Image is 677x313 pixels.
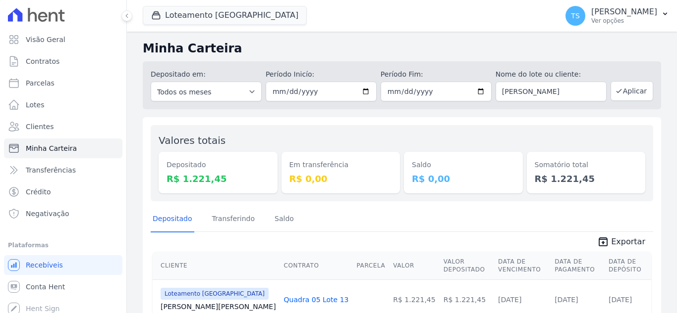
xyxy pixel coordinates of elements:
span: Visão Geral [26,35,65,45]
a: Clientes [4,117,122,136]
label: Nome do lote ou cliente: [496,69,607,80]
dd: R$ 1.221,45 [167,172,270,185]
dd: R$ 0,00 [412,172,515,185]
a: Lotes [4,95,122,115]
a: Visão Geral [4,30,122,49]
a: Depositado [151,207,194,232]
button: Aplicar [611,81,653,101]
th: Cliente [153,252,280,280]
a: Conta Hent [4,277,122,297]
span: Transferências [26,165,76,175]
a: Recebíveis [4,255,122,275]
p: Ver opções [591,17,657,25]
dd: R$ 1.221,45 [535,172,638,185]
span: Crédito [26,187,51,197]
a: [DATE] [555,296,578,304]
dt: Depositado [167,160,270,170]
th: Valor [389,252,439,280]
span: Contratos [26,56,59,66]
span: Lotes [26,100,45,110]
th: Valor Depositado [440,252,494,280]
label: Valores totais [159,134,226,146]
a: Crédito [4,182,122,202]
span: Minha Carteira [26,143,77,153]
a: unarchive Exportar [589,236,653,250]
a: [PERSON_NAME][PERSON_NAME] [161,302,276,312]
i: unarchive [597,236,609,248]
button: TS [PERSON_NAME] Ver opções [558,2,677,30]
dd: R$ 0,00 [289,172,393,185]
label: Depositado em: [151,70,206,78]
a: [DATE] [609,296,632,304]
span: Loteamento [GEOGRAPHIC_DATA] [161,288,269,300]
a: Quadra 05 Lote 13 [284,296,349,304]
h2: Minha Carteira [143,40,661,57]
span: TS [571,12,579,19]
span: Conta Hent [26,282,65,292]
th: Data de Depósito [605,252,651,280]
label: Período Fim: [381,69,492,80]
dt: Somatório total [535,160,638,170]
a: Transferindo [210,207,257,232]
a: Saldo [273,207,296,232]
a: [DATE] [498,296,521,304]
a: Parcelas [4,73,122,93]
a: Transferências [4,160,122,180]
span: Parcelas [26,78,55,88]
p: [PERSON_NAME] [591,7,657,17]
span: Negativação [26,209,69,219]
span: Exportar [611,236,645,248]
div: Plataformas [8,239,118,251]
a: Minha Carteira [4,138,122,158]
span: Recebíveis [26,260,63,270]
a: Contratos [4,51,122,71]
span: Clientes [26,122,54,132]
th: Contrato [280,252,353,280]
dt: Em transferência [289,160,393,170]
th: Data de Pagamento [551,252,605,280]
th: Parcela [353,252,390,280]
button: Loteamento [GEOGRAPHIC_DATA] [143,6,307,25]
th: Data de Vencimento [494,252,551,280]
label: Período Inicío: [266,69,377,80]
a: Negativação [4,204,122,224]
dt: Saldo [412,160,515,170]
